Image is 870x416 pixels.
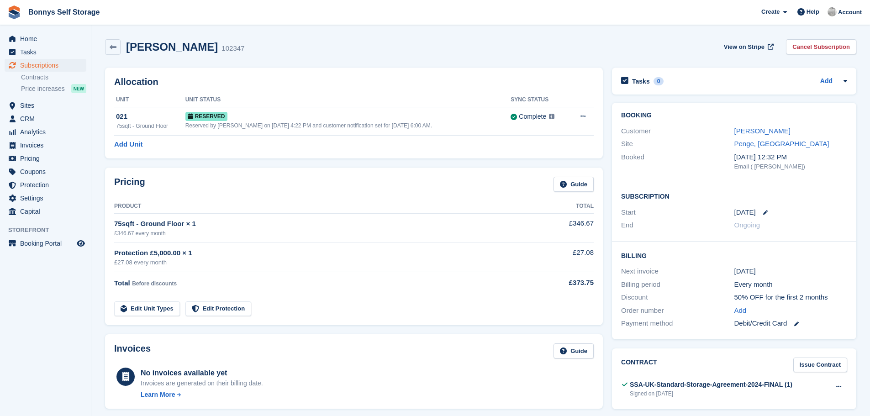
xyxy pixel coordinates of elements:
[5,59,86,72] a: menu
[5,112,86,125] a: menu
[734,152,847,163] div: [DATE] 12:32 PM
[734,318,847,329] div: Debit/Credit Card
[5,32,86,45] a: menu
[554,343,594,358] a: Guide
[520,199,594,214] th: Total
[807,7,819,16] span: Help
[20,152,75,165] span: Pricing
[734,279,847,290] div: Every month
[20,237,75,250] span: Booking Portal
[20,179,75,191] span: Protection
[654,77,664,85] div: 0
[621,207,734,218] div: Start
[75,238,86,249] a: Preview store
[520,242,594,272] td: £27.08
[114,343,151,358] h2: Invoices
[5,152,86,165] a: menu
[734,140,829,147] a: Penge, [GEOGRAPHIC_DATA]
[21,84,86,94] a: Price increases NEW
[8,226,91,235] span: Storefront
[761,7,780,16] span: Create
[20,112,75,125] span: CRM
[828,7,837,16] img: James Bonny
[132,280,177,287] span: Before discounts
[20,192,75,205] span: Settings
[141,368,263,379] div: No invoices available yet
[185,112,228,121] span: Reserved
[141,390,175,400] div: Learn More
[126,41,218,53] h2: [PERSON_NAME]
[116,111,185,122] div: 021
[116,122,185,130] div: 75sqft - Ground Floor
[5,99,86,112] a: menu
[114,77,594,87] h2: Allocation
[7,5,21,19] img: stora-icon-8386f47178a22dfd0bd8f6a31ec36ba5ce8667c1dd55bd0f319d3a0aa187defe.svg
[734,162,847,171] div: Email ( [PERSON_NAME])
[734,305,747,316] a: Add
[114,258,520,267] div: £27.08 every month
[621,279,734,290] div: Billing period
[511,93,568,107] th: Sync Status
[519,112,546,121] div: Complete
[632,77,650,85] h2: Tasks
[5,46,86,58] a: menu
[141,390,263,400] a: Learn More
[724,42,765,52] span: View on Stripe
[185,301,251,316] a: Edit Protection
[114,139,142,150] a: Add Unit
[720,39,775,54] a: View on Stripe
[621,112,847,119] h2: Booking
[621,292,734,303] div: Discount
[5,205,86,218] a: menu
[71,84,86,93] div: NEW
[734,221,760,229] span: Ongoing
[621,251,847,260] h2: Billing
[185,93,511,107] th: Unit Status
[734,292,847,303] div: 50% OFF for the first 2 months
[141,379,263,388] div: Invoices are generated on their billing date.
[621,126,734,137] div: Customer
[734,266,847,277] div: [DATE]
[114,177,145,192] h2: Pricing
[621,266,734,277] div: Next invoice
[621,191,847,200] h2: Subscription
[5,192,86,205] a: menu
[114,301,180,316] a: Edit Unit Types
[520,213,594,242] td: £346.67
[114,229,520,237] div: £346.67 every month
[25,5,103,20] a: Bonnys Self Storage
[20,205,75,218] span: Capital
[114,93,185,107] th: Unit
[549,114,554,119] img: icon-info-grey-7440780725fd019a000dd9b08b2336e03edf1995a4989e88bcd33f0948082b44.svg
[621,139,734,149] div: Site
[114,279,130,287] span: Total
[5,126,86,138] a: menu
[5,139,86,152] a: menu
[838,8,862,17] span: Account
[5,165,86,178] a: menu
[630,390,792,398] div: Signed on [DATE]
[820,76,833,87] a: Add
[185,121,511,130] div: Reserved by [PERSON_NAME] on [DATE] 4:22 PM and customer notification set for [DATE] 6:00 AM.
[20,32,75,45] span: Home
[621,152,734,171] div: Booked
[20,139,75,152] span: Invoices
[20,59,75,72] span: Subscriptions
[520,278,594,288] div: £373.75
[20,46,75,58] span: Tasks
[114,199,520,214] th: Product
[5,179,86,191] a: menu
[114,248,520,258] div: Protection £5,000.00 × 1
[20,99,75,112] span: Sites
[621,305,734,316] div: Order number
[621,358,657,373] h2: Contract
[20,126,75,138] span: Analytics
[793,358,847,373] a: Issue Contract
[21,73,86,82] a: Contracts
[621,318,734,329] div: Payment method
[621,220,734,231] div: End
[554,177,594,192] a: Guide
[21,84,65,93] span: Price increases
[734,127,791,135] a: [PERSON_NAME]
[114,219,520,229] div: 75sqft - Ground Floor × 1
